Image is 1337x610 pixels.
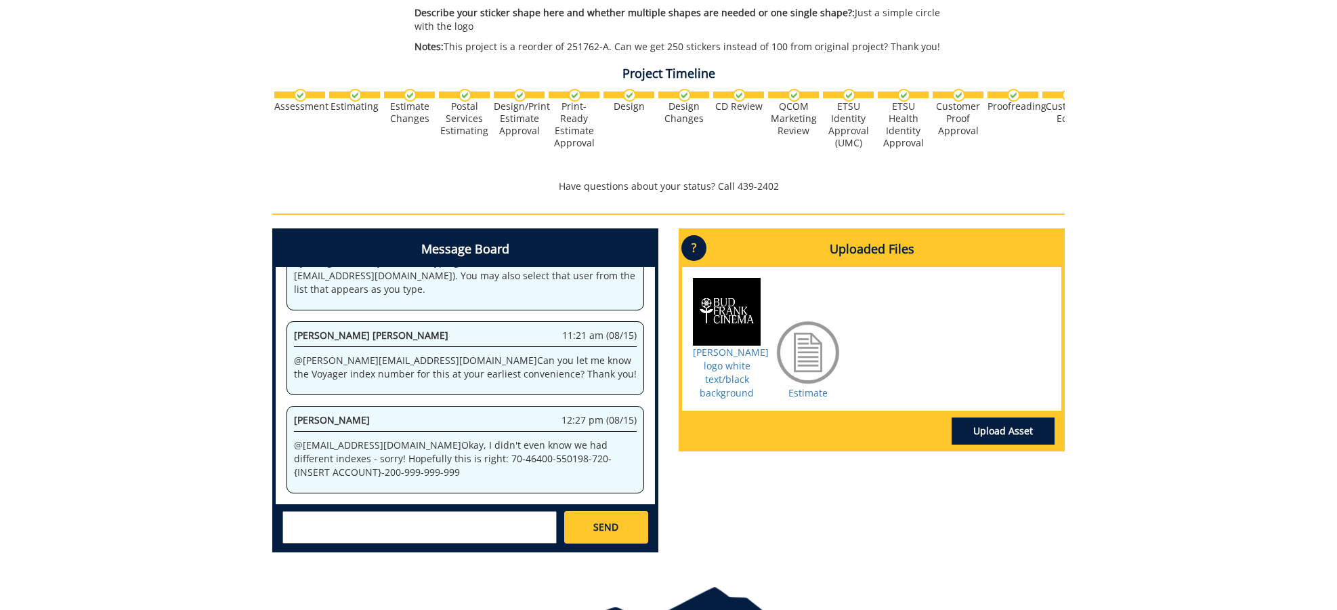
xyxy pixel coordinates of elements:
[952,418,1055,445] a: Upload Asset
[897,89,910,102] img: checkmark
[713,100,764,113] div: CD Review
[623,89,636,102] img: checkmark
[329,100,380,113] div: Estimating
[933,100,983,137] div: Customer Proof Approval
[562,329,637,342] span: 11:21 am (08/15)
[788,386,828,399] a: Estimate
[384,100,435,125] div: Estimate Changes
[294,413,370,426] span: [PERSON_NAME]
[693,346,769,399] a: [PERSON_NAME] logo white text/black background
[681,235,706,261] p: ?
[282,511,557,544] textarea: messageToSend
[564,511,648,544] a: SEND
[1062,89,1075,102] img: checkmark
[768,100,819,137] div: QCOM Marketing Review
[415,6,945,33] p: Just a simple circle with the logo
[823,100,874,149] div: ETSU Identity Approval (UMC)
[682,232,1061,267] h4: Uploaded Files
[568,89,581,102] img: checkmark
[733,89,746,102] img: checkmark
[415,40,444,53] span: Notes:
[878,100,929,149] div: ETSU Health Identity Approval
[415,6,855,19] span: Describe your sticker shape here and whether multiple shapes are needed or one single shape?:
[603,100,654,113] div: Design
[294,89,307,102] img: checkmark
[272,67,1065,81] h4: Project Timeline
[843,89,855,102] img: checkmark
[513,89,526,102] img: checkmark
[561,413,637,427] span: 12:27 pm (08/15)
[404,89,417,102] img: checkmark
[272,180,1065,193] p: Have questions about your status? Call 439-2402
[1007,89,1020,102] img: checkmark
[549,100,599,149] div: Print-Ready Estimate Approval
[294,439,637,479] p: @ [EMAIL_ADDRESS][DOMAIN_NAME] Okay, I didn't even know we had different indexes - sorry! Hopeful...
[439,100,490,137] div: Postal Services Estimating
[593,521,618,534] span: SEND
[658,100,709,125] div: Design Changes
[276,232,655,267] h4: Message Board
[494,100,545,137] div: Design/Print Estimate Approval
[274,100,325,113] div: Assessment
[952,89,965,102] img: checkmark
[349,89,362,102] img: checkmark
[294,354,637,381] p: @ [PERSON_NAME][EMAIL_ADDRESS][DOMAIN_NAME] Can you let me know the Voyager index number for this...
[415,40,945,54] p: This project is a reorder of 251762-A. Can we get 250 stickers instead of 100 from original proje...
[678,89,691,102] img: checkmark
[788,89,801,102] img: checkmark
[1042,100,1093,125] div: Customer Edits
[988,100,1038,113] div: Proofreading
[294,329,448,342] span: [PERSON_NAME] [PERSON_NAME]
[459,89,471,102] img: checkmark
